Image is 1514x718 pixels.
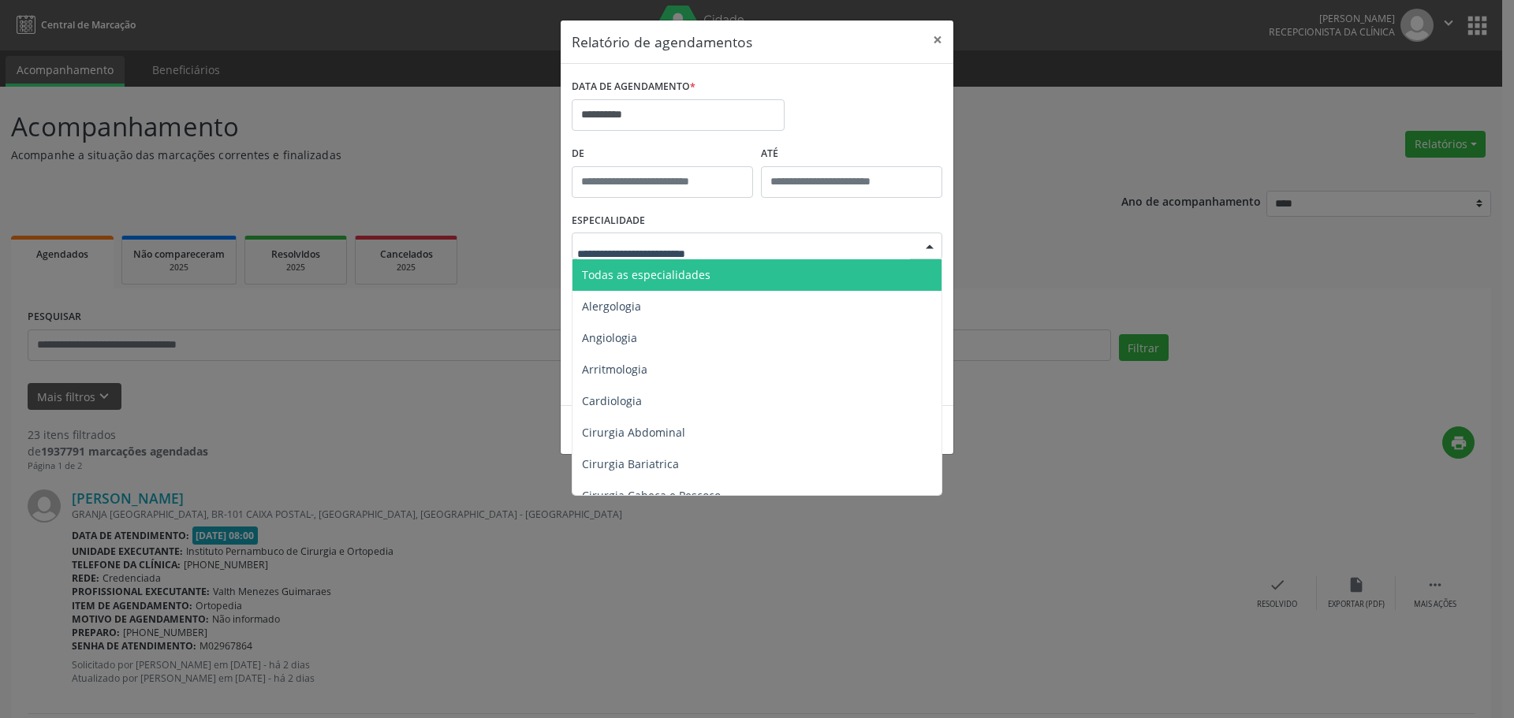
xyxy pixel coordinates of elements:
label: ATÉ [761,142,942,166]
span: Arritmologia [582,362,647,377]
label: ESPECIALIDADE [572,209,645,233]
button: Close [922,20,953,59]
label: De [572,142,753,166]
span: Cardiologia [582,393,642,408]
label: DATA DE AGENDAMENTO [572,75,695,99]
span: Alergologia [582,299,641,314]
span: Todas as especialidades [582,267,710,282]
span: Cirurgia Abdominal [582,425,685,440]
h5: Relatório de agendamentos [572,32,752,52]
span: Cirurgia Bariatrica [582,456,679,471]
span: Angiologia [582,330,637,345]
span: Cirurgia Cabeça e Pescoço [582,488,721,503]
